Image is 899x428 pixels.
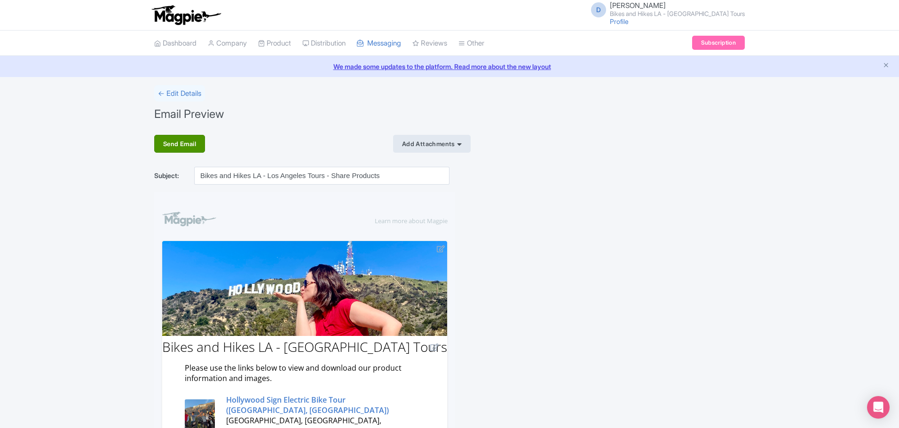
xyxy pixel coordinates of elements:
a: Messaging [357,31,401,56]
td: [GEOGRAPHIC_DATA], [GEOGRAPHIC_DATA], [GEOGRAPHIC_DATA] [66,372,270,417]
span: [PERSON_NAME] [610,1,666,10]
a: Profile [610,17,629,25]
h1: Email Preview [154,105,224,124]
img: 9_efex40.jpg [31,379,61,409]
img: 15_ykeb5j.jpg [31,334,61,364]
a: Hollywood Sign Electric Bike Tour ([GEOGRAPHIC_DATA], [GEOGRAPHIC_DATA]) [72,202,235,223]
h1: Bikes and Hikes LA - [GEOGRAPHIC_DATA] Tours [8,146,293,163]
a: [PERSON_NAME] Hills Electric Bike Tour ([GEOGRAPHIC_DATA], [GEOGRAPHIC_DATA]) [72,374,235,395]
div: Open Intercom Messenger [867,396,890,419]
button: Close announcement [883,61,890,71]
div: Send Email [154,135,205,153]
a: Distribution [302,31,346,56]
div: Add Attachments [393,135,471,153]
a: Reviews [412,31,447,56]
td: [GEOGRAPHIC_DATA], [GEOGRAPHIC_DATA], [GEOGRAPHIC_DATA] [66,327,270,372]
td: [GEOGRAPHIC_DATA], [GEOGRAPHIC_DATA], [GEOGRAPHIC_DATA] [66,246,270,282]
img: 1_r3jnaa.jpg [31,207,61,237]
a: Learn more about Magpie [221,24,293,33]
a: Other [458,31,484,56]
img: q1pazgwveesi0jq1jxbv.jpg [31,248,61,278]
a: Los Angeles Bike Tour - See LA In A Day [72,249,213,259]
td: [GEOGRAPHIC_DATA], [GEOGRAPHIC_DATA], [GEOGRAPHIC_DATA] [66,282,270,327]
img: logo-ab69f6fb50320c5b225c76a69d11143b.png [150,5,222,25]
a: We made some updates to the platform. Read more about the new layout [6,62,893,71]
a: The Original Hollywood Sign Hike ([GEOGRAPHIC_DATA], [GEOGRAPHIC_DATA]) [72,284,235,304]
img: EBF4CE4F-FC62-431E-AC2E-3B2390B3_fmgjyv.jpg [31,288,61,319]
a: Dashboard [154,31,197,56]
a: D [PERSON_NAME] Bikes and Hikes LA - [GEOGRAPHIC_DATA] Tours [585,2,745,17]
img: logo-gray-ecc8bd596dcd972be4643e2302553a20.png [8,19,62,35]
a: Product [258,31,291,56]
label: Subject: [154,171,179,180]
img: cargsnpdboqeplbusdug.jpg [8,49,293,144]
a: ← Edit Details [154,85,205,101]
small: Bikes and Hikes LA - [GEOGRAPHIC_DATA] Tours [610,11,745,17]
a: Subscription [692,36,745,50]
p: Please use the links below to view and download our product information and images. [31,171,270,191]
a: Original Hollywood Sign Walking Tour - Express ([GEOGRAPHIC_DATA]) [72,329,241,350]
span: D [591,2,606,17]
a: Company [208,31,247,56]
td: [GEOGRAPHIC_DATA], [GEOGRAPHIC_DATA], [GEOGRAPHIC_DATA] [66,201,270,246]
